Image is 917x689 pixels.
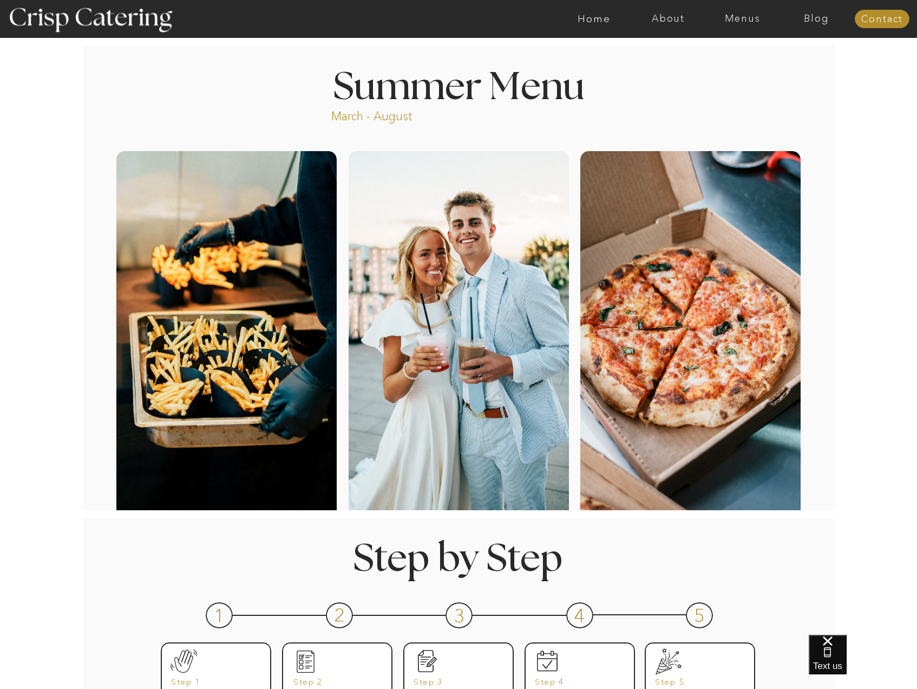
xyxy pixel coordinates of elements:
h3: 5 [694,606,706,621]
h3: 1 [214,606,226,621]
h1: Summer Menu [308,69,609,101]
a: About [631,14,705,24]
p: March - August [331,108,480,121]
a: Menus [705,14,780,24]
h3: 2 [334,606,346,621]
iframe: podium webchat widget bubble [809,635,917,689]
h1: Step by Step [307,541,608,573]
a: Home [557,14,631,24]
h3: 3 [454,606,466,621]
a: Blog [780,14,854,24]
h3: 4 [574,606,586,621]
a: Contact [855,14,909,25]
